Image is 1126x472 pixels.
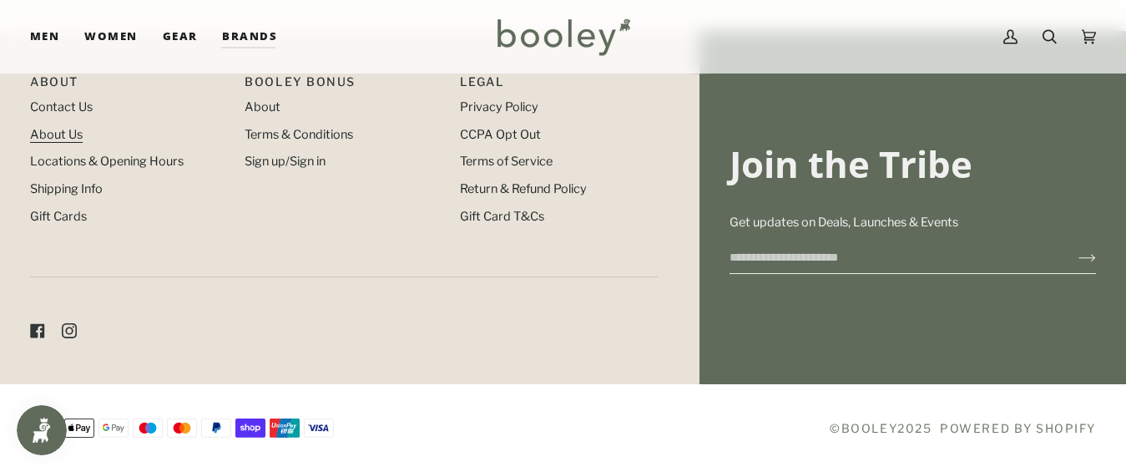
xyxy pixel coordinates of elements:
img: Booley [490,13,636,61]
a: Gift Cards [30,209,87,224]
a: Shipping Info [30,181,103,196]
span: Brands [222,28,277,45]
a: About [245,99,280,114]
p: Booley Bonus [245,73,442,99]
span: Men [30,28,59,45]
a: Sign up/Sign in [245,154,326,169]
span: Women [84,28,137,45]
a: Terms of Service [460,154,553,169]
p: Pipeline_Footer Main [30,73,228,99]
iframe: Button to open loyalty program pop-up [17,405,67,455]
a: Contact Us [30,99,93,114]
span: Gear [163,28,198,45]
a: About Us [30,127,83,142]
button: Join [1052,245,1096,272]
span: © 2025 [830,419,932,437]
a: Return & Refund Policy [460,181,587,196]
p: Get updates on Deals, Launches & Events [730,214,1096,232]
a: Terms & Conditions [245,127,353,142]
a: Gift Card T&Cs [460,209,544,224]
a: Locations & Opening Hours [30,154,184,169]
h3: Join the Tribe [730,141,1096,187]
a: Privacy Policy [460,99,538,114]
input: your-email@example.com [730,242,1052,273]
a: CCPA Opt Out [460,127,541,142]
p: Pipeline_Footer Sub [460,73,658,99]
a: Powered by Shopify [940,421,1096,435]
a: Booley [841,421,897,435]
